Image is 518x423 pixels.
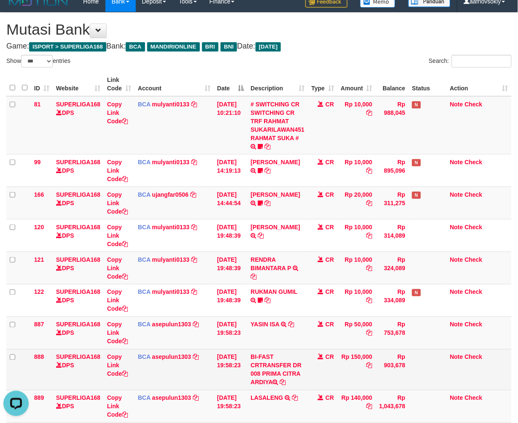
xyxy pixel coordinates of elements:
td: DPS [53,187,104,219]
a: RUKMAN GUMIL [251,289,297,296]
a: Copy Rp 20,000 to clipboard [367,200,372,206]
a: Copy Link Code [107,321,128,345]
a: Copy asepulun1303 to clipboard [193,354,199,361]
a: Check [465,354,483,361]
a: Copy Rp 10,000 to clipboard [367,265,372,271]
a: Copy MUHAMMAD REZA to clipboard [264,167,270,174]
a: Copy Rp 10,000 to clipboard [367,109,372,116]
a: Copy Rp 10,000 to clipboard [367,232,372,239]
span: BCA [138,289,151,296]
td: Rp 903,678 [376,349,409,390]
a: Check [465,256,483,263]
a: Copy Link Code [107,224,128,247]
a: Note [450,395,463,401]
td: Rp 324,089 [376,252,409,284]
input: Search: [452,55,512,68]
a: Note [450,224,463,230]
a: YASIN ISA [251,321,279,328]
a: Check [465,159,483,165]
span: BCA [138,191,151,198]
a: Copy ujangfar0506 to clipboard [190,191,196,198]
a: SUPERLIGA168 [56,354,100,361]
span: ISPORT > SUPERLIGA168 [29,42,106,52]
a: Copy Rp 10,000 to clipboard [367,167,372,174]
span: BCA [138,256,151,263]
a: Note [450,354,463,361]
td: [DATE] 19:58:23 [214,390,248,423]
a: Copy mulyanti0133 to clipboard [191,159,197,165]
a: SUPERLIGA168 [56,321,100,328]
span: Has Note [412,289,421,296]
td: Rp 10,000 [337,284,376,317]
td: Rp 10,000 [337,252,376,284]
th: Type: activate to sort column ascending [308,72,337,96]
td: Rp 50,000 [337,317,376,349]
span: BCA [138,321,151,328]
a: Copy mulyanti0133 to clipboard [191,289,197,296]
a: Copy LASALENG to clipboard [292,395,298,401]
a: mulyanti0133 [152,289,190,296]
a: SUPERLIGA168 [56,224,100,230]
span: 120 [34,224,44,230]
span: [DATE] [256,42,281,52]
td: [DATE] 10:21:10 [214,96,248,155]
a: Copy asepulun1303 to clipboard [193,395,199,401]
td: [DATE] 19:58:23 [214,317,248,349]
span: 166 [34,191,44,198]
a: Copy BI-FAST CRTRANSFER DR 008 PRIMA CITRA ARDIYA to clipboard [280,379,286,386]
th: Account: activate to sort column ascending [135,72,214,96]
a: [PERSON_NAME] [251,224,300,230]
td: Rp 10,000 [337,96,376,155]
a: Copy mulyanti0133 to clipboard [191,224,197,230]
td: Rp 988,045 [376,96,409,155]
label: Show entries [6,55,70,68]
a: asepulun1303 [152,321,192,328]
span: MANDIRIONLINE [147,42,200,52]
a: Copy Rp 140,000 to clipboard [367,403,372,410]
span: CR [326,191,334,198]
span: Has Note [412,101,421,108]
td: [DATE] 19:48:39 [214,252,248,284]
a: SUPERLIGA168 [56,101,100,108]
span: BCA [138,354,151,361]
td: DPS [53,317,104,349]
a: Copy Link Code [107,395,128,418]
span: CR [326,159,334,165]
td: DPS [53,284,104,317]
span: 122 [34,289,44,296]
a: RENDRA BIMANTARA P [251,256,291,271]
td: DPS [53,219,104,252]
span: CR [326,354,334,361]
td: Rp 314,089 [376,219,409,252]
th: Date: activate to sort column descending [214,72,248,96]
h1: Mutasi Bank [6,21,512,38]
a: Note [450,159,463,165]
a: Copy Rp 50,000 to clipboard [367,330,372,336]
a: SUPERLIGA168 [56,191,100,198]
td: Rp 150,000 [337,349,376,390]
a: # SWITCHING CR SWITCHING CR TRF RAHMAT SUKARILAWAN451 RAHMAT SUKA # [251,101,305,141]
span: BCA [138,395,151,401]
span: BCA [126,42,145,52]
span: 889 [34,395,44,401]
a: ujangfar0506 [152,191,189,198]
a: Note [450,191,463,198]
span: BNI [221,42,237,52]
button: Open LiveChat chat widget [3,3,29,29]
span: 887 [34,321,44,328]
span: BRI [202,42,219,52]
a: Note [450,289,463,296]
th: Amount: activate to sort column ascending [337,72,376,96]
td: [DATE] 19:58:23 [214,349,248,390]
a: mulyanti0133 [152,256,190,263]
th: Balance [376,72,409,96]
a: Copy Link Code [107,159,128,182]
a: Copy NOVEN ELING PRAYOG to clipboard [264,200,270,206]
a: Copy AKBAR SAPUTR to clipboard [258,232,264,239]
a: Check [465,101,483,108]
td: [DATE] 14:19:13 [214,154,248,187]
span: BCA [138,101,151,108]
span: CR [326,256,334,263]
a: Check [465,191,483,198]
th: ID: activate to sort column ascending [31,72,53,96]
